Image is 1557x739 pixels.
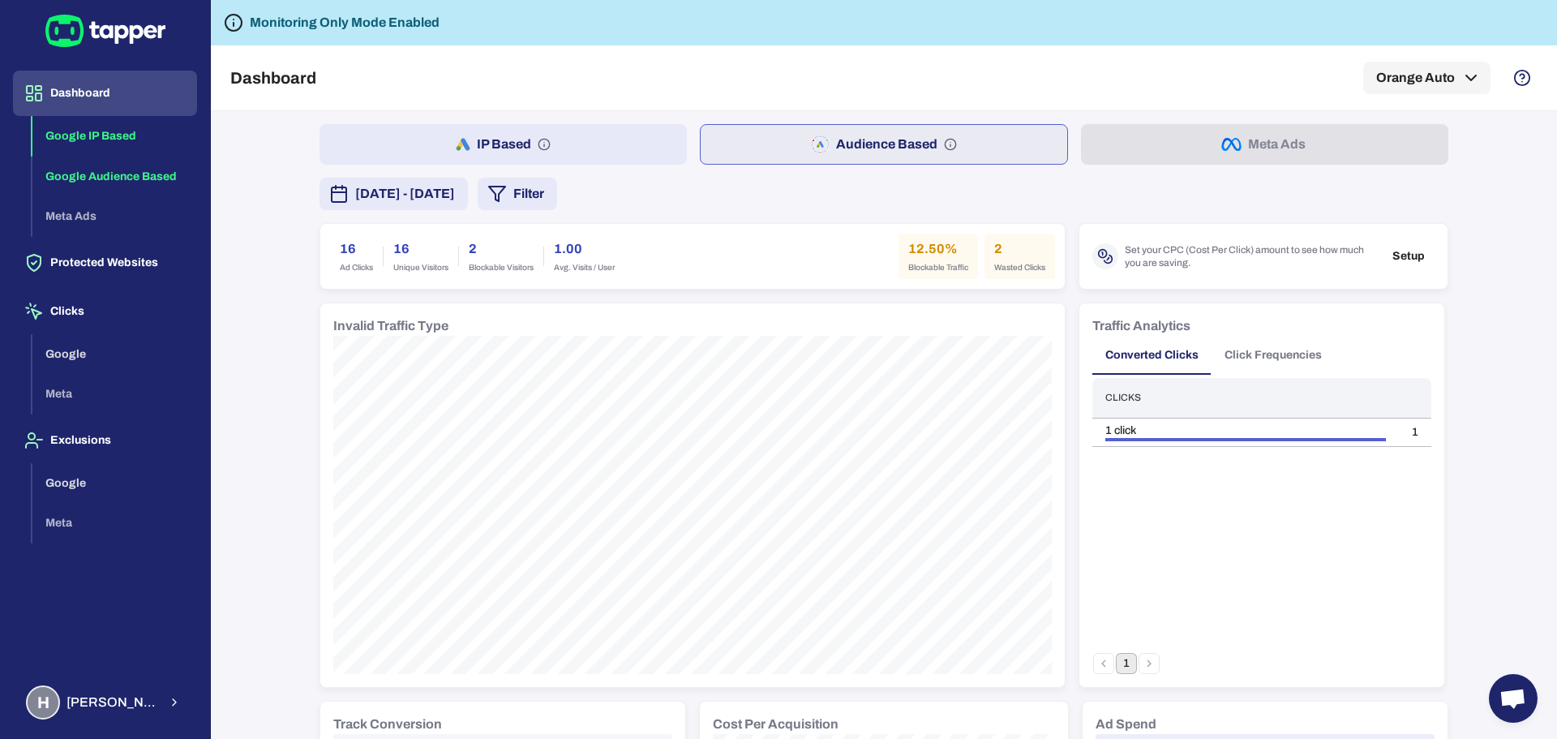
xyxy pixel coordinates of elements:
[32,334,197,375] button: Google
[13,289,197,334] button: Clicks
[32,157,197,197] button: Google Audience Based
[478,178,557,210] button: Filter
[13,71,197,116] button: Dashboard
[32,116,197,157] button: Google IP Based
[700,124,1069,165] button: Audience Based
[1399,418,1431,446] td: 1
[1092,336,1212,375] button: Converted Clicks
[1096,715,1156,734] h6: Ad Spend
[32,128,197,142] a: Google IP Based
[469,262,534,273] span: Blockable Visitors
[66,694,158,711] span: [PERSON_NAME] Moaref
[393,262,448,273] span: Unique Visitors
[224,13,243,32] svg: Tapper is not blocking any fraudulent activity for this domain
[908,262,968,273] span: Blockable Traffic
[340,239,373,259] h6: 16
[908,239,968,259] h6: 12.50%
[1383,244,1435,269] button: Setup
[13,432,197,446] a: Exclusions
[230,68,316,88] h5: Dashboard
[26,685,60,720] div: H
[1125,243,1376,269] span: Set your CPC (Cost Per Click) amount to see how much you are saving.
[320,178,468,210] button: [DATE] - [DATE]
[1116,653,1137,674] button: page 1
[13,85,197,99] a: Dashboard
[13,240,197,286] button: Protected Websites
[13,255,197,269] a: Protected Websites
[469,239,534,259] h6: 2
[1092,653,1160,674] nav: pagination navigation
[944,138,957,151] svg: Audience based: Search, Display, Shopping, Video Performance Max, Demand Generation
[333,316,448,336] h6: Invalid Traffic Type
[1363,62,1491,94] button: Orange Auto
[13,679,197,726] button: H[PERSON_NAME] Moaref
[13,303,197,317] a: Clicks
[994,262,1045,273] span: Wasted Clicks
[1489,674,1538,723] div: Open chat
[32,463,197,504] button: Google
[333,715,442,734] h6: Track Conversion
[32,346,197,359] a: Google
[355,184,455,204] span: [DATE] - [DATE]
[538,138,551,151] svg: IP based: Search, Display, and Shopping.
[554,239,615,259] h6: 1.00
[393,239,448,259] h6: 16
[713,715,839,734] h6: Cost Per Acquisition
[13,418,197,463] button: Exclusions
[1105,423,1386,438] div: 1 click
[32,168,197,182] a: Google Audience Based
[250,13,440,32] h6: Monitoring Only Mode Enabled
[320,124,687,165] button: IP Based
[994,239,1045,259] h6: 2
[554,262,615,273] span: Avg. Visits / User
[1092,316,1190,336] h6: Traffic Analytics
[1212,336,1335,375] button: Click Frequencies
[340,262,373,273] span: Ad Clicks
[1092,378,1399,418] th: Clicks
[32,475,197,488] a: Google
